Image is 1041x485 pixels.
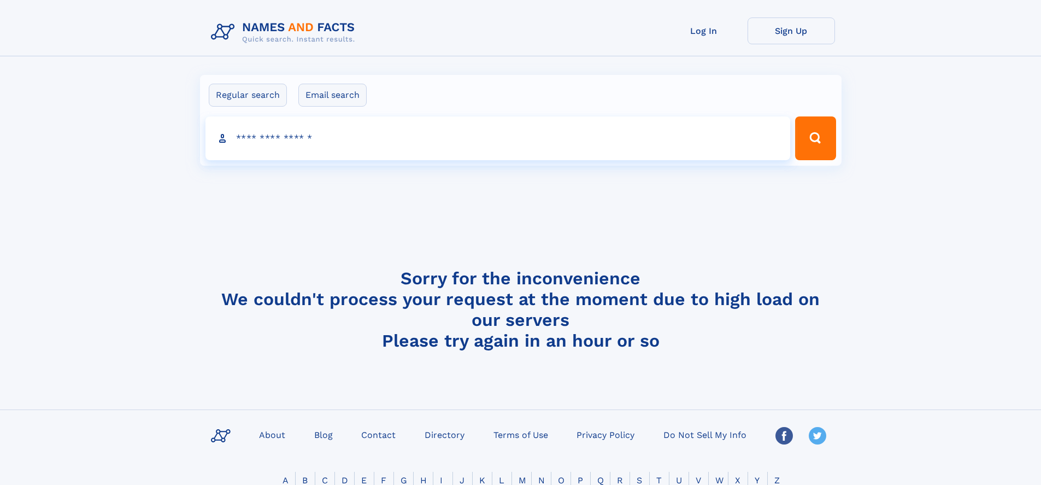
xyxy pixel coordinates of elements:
img: Logo Names and Facts [207,17,364,47]
input: search input [205,116,791,160]
h4: Sorry for the inconvenience We couldn't process your request at the moment due to high load on ou... [207,268,835,351]
a: Blog [310,426,337,442]
a: Terms of Use [489,426,552,442]
a: Directory [420,426,469,442]
a: Log In [660,17,748,44]
label: Regular search [209,84,287,107]
a: Sign Up [748,17,835,44]
label: Email search [298,84,367,107]
a: Contact [357,426,400,442]
button: Search Button [795,116,836,160]
img: Twitter [809,427,826,445]
a: Do Not Sell My Info [659,426,751,442]
a: About [255,426,290,442]
a: Privacy Policy [572,426,639,442]
img: Facebook [775,427,793,445]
